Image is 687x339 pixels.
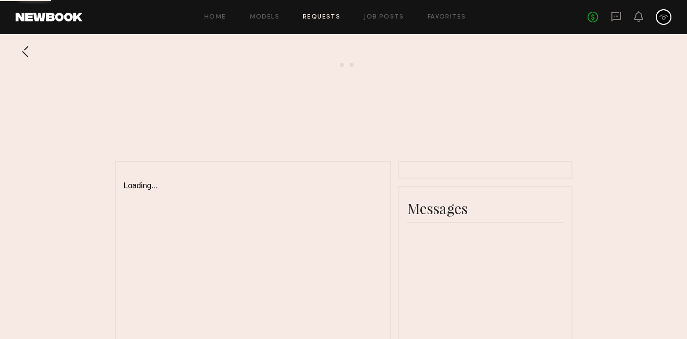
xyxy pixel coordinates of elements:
[250,14,279,20] a: Models
[204,14,226,20] a: Home
[656,9,671,25] a: A
[303,14,340,20] a: Requests
[428,14,466,20] a: Favorites
[364,14,404,20] a: Job Posts
[124,170,382,190] div: Loading...
[407,199,564,218] div: Messages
